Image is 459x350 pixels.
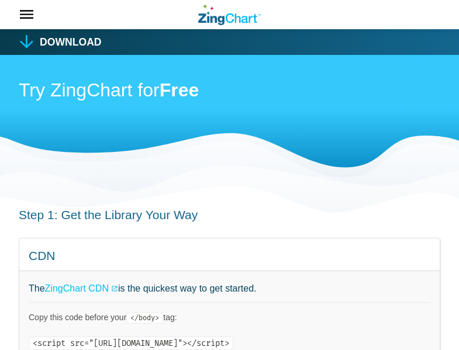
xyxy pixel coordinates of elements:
p: The is the quickest way to get started. [29,280,430,296]
a: ZingChart CDN [45,280,118,296]
a: ZingChart Logo. Click to return to the homepage [198,5,261,25]
h3: Step 1: Get the Library Your Way [19,207,440,223]
code: </body> [126,312,163,324]
p: Copy this code before your tag: [29,312,430,323]
strong: Free [160,79,199,101]
h2: Try ZingChart for [19,78,440,105]
h1: Download [40,37,102,48]
h4: CDN [29,248,430,264]
code: <script src="[URL][DOMAIN_NAME]"></script> [29,337,233,350]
